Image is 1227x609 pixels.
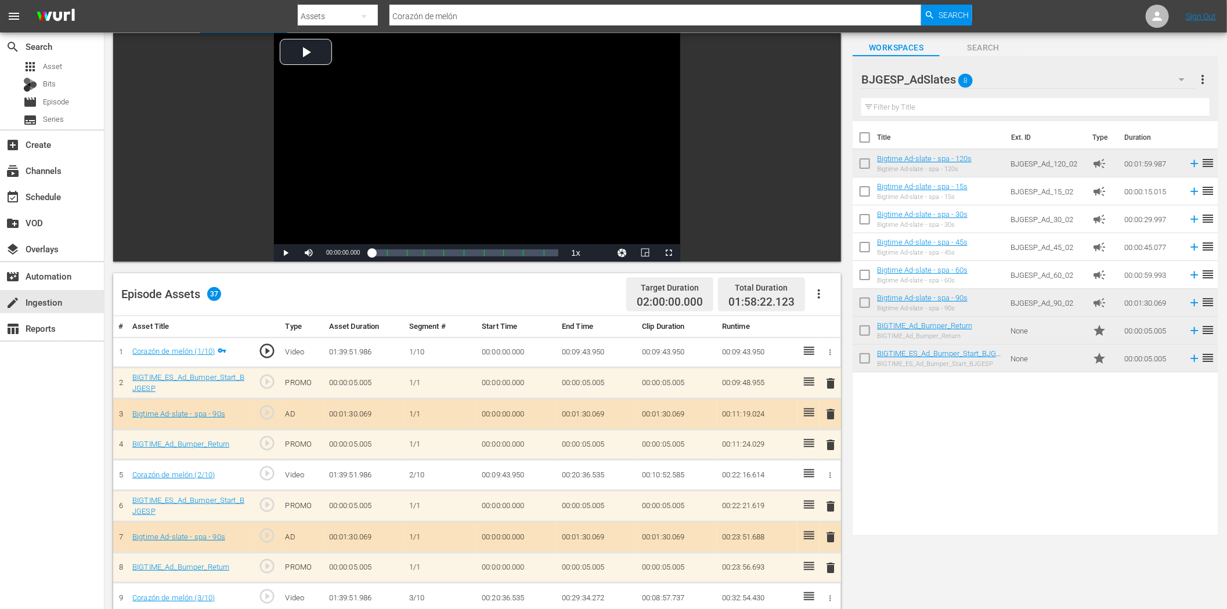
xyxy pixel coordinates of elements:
[477,429,557,460] td: 00:00:00.000
[259,373,276,390] span: play_circle_outline
[1006,205,1088,233] td: BJGESP_Ad_30_02
[717,522,797,553] td: 00:23:51.688
[23,95,37,109] span: Episode
[877,238,968,246] a: Bigtime Ad-slate - spa - 45s
[324,522,405,553] td: 00:01:30.069
[113,522,128,553] td: 7
[877,360,1001,368] div: BIGTIME_ES_Ad_Bumper_Start_BJGESP
[274,244,297,262] button: Play
[281,316,324,338] th: Type
[1188,241,1201,253] svg: Add to Episode
[6,270,20,284] span: Automation
[1006,261,1088,289] td: BJGESP_Ad_60_02
[6,296,20,310] span: Ingestion
[1006,289,1088,317] td: BJGESP_Ad_90_02
[324,460,405,491] td: 01:39:51.986
[611,244,634,262] button: Jump To Time
[728,280,795,296] div: Total Duration
[1006,233,1088,261] td: BJGESP_Ad_45_02
[637,460,717,491] td: 00:10:52.585
[1085,121,1117,154] th: Type
[877,249,968,256] div: Bigtime Ad-slate - spa - 45s
[1201,240,1215,253] span: reorder
[6,242,20,256] span: Overlays
[1092,157,1106,171] span: Ad
[877,165,972,173] div: Bigtime Ad-slate - spa - 120s
[281,552,324,583] td: PROMO
[637,368,717,399] td: 00:00:05.005
[1004,121,1085,154] th: Ext. ID
[6,216,20,230] span: VOD
[557,316,637,338] th: End Time
[637,337,717,368] td: 00:09:43.950
[28,3,84,30] img: ans4CAIJ8jUAAAAAAAAAAAAAAAAAAAAAAAAgQb4GAAAAAAAAAAAAAAAAAAAAAAAAJMjXAAAAAAAAAAAAAAAAAAAAAAAAgAT5G...
[324,429,405,460] td: 00:00:05.005
[132,373,244,393] a: BIGTIME_ES_Ad_Bumper_Start_BJGESP
[405,429,477,460] td: 1/1
[557,522,637,553] td: 00:01:30.069
[1120,261,1183,289] td: 00:00:59.993
[281,491,324,522] td: PROMO
[113,429,128,460] td: 4
[259,434,276,452] span: play_circle_outline
[1117,121,1187,154] th: Duration
[259,588,276,605] span: play_circle_outline
[132,496,244,516] a: BIGTIME_ES_Ad_Bumper_Start_BJGESP
[1120,289,1183,317] td: 00:01:30.069
[557,337,637,368] td: 00:09:43.950
[1201,295,1215,309] span: reorder
[861,63,1196,96] div: BJGESP_AdSlates
[824,561,838,575] span: delete
[324,368,405,399] td: 00:00:05.005
[405,491,477,522] td: 1/1
[853,41,940,55] span: Workspaces
[940,41,1027,55] span: Search
[259,404,276,421] span: play_circle_outline
[1006,150,1088,177] td: BJGESP_Ad_120_02
[23,78,37,92] div: Bits
[259,465,276,482] span: play_circle_outline
[717,491,797,522] td: 00:22:21.619
[1092,296,1106,310] span: Ad
[1120,205,1183,233] td: 00:00:29.997
[43,96,69,108] span: Episode
[637,399,717,430] td: 00:01:30.069
[259,496,276,513] span: play_circle_outline
[132,563,229,571] a: BIGTIME_Ad_Bumper_Return
[324,552,405,583] td: 00:00:05.005
[23,113,37,127] span: Series
[405,522,477,553] td: 1/1
[1201,184,1215,198] span: reorder
[43,114,64,125] span: Series
[1092,240,1106,254] span: Ad
[113,491,128,522] td: 6
[717,368,797,399] td: 00:09:48.955
[113,399,128,430] td: 3
[477,522,557,553] td: 00:00:00.000
[132,532,225,541] a: Bigtime Ad-slate - spa - 90s
[717,460,797,491] td: 00:22:16.614
[113,368,128,399] td: 2
[877,221,968,229] div: Bigtime Ad-slate - spa - 30s
[405,316,477,338] th: Segment #
[113,316,128,338] th: #
[877,210,968,219] a: Bigtime Ad-slate - spa - 30s
[824,528,838,545] button: delete
[7,9,21,23] span: menu
[1092,351,1106,365] span: Promo
[23,60,37,74] span: Asset
[634,244,657,262] button: Picture-in-Picture
[6,190,20,204] span: Schedule
[6,40,20,54] span: Search
[132,470,215,479] a: Corazón de melón (2/10)
[557,429,637,460] td: 00:00:05.005
[477,552,557,583] td: 00:00:00.000
[405,399,477,430] td: 1/1
[877,277,968,284] div: Bigtime Ad-slate - spa - 60s
[717,429,797,460] td: 00:11:24.029
[1201,323,1215,337] span: reorder
[1188,269,1201,281] svg: Add to Episode
[297,244,320,262] button: Mute
[281,429,324,460] td: PROMO
[324,491,405,522] td: 00:00:05.005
